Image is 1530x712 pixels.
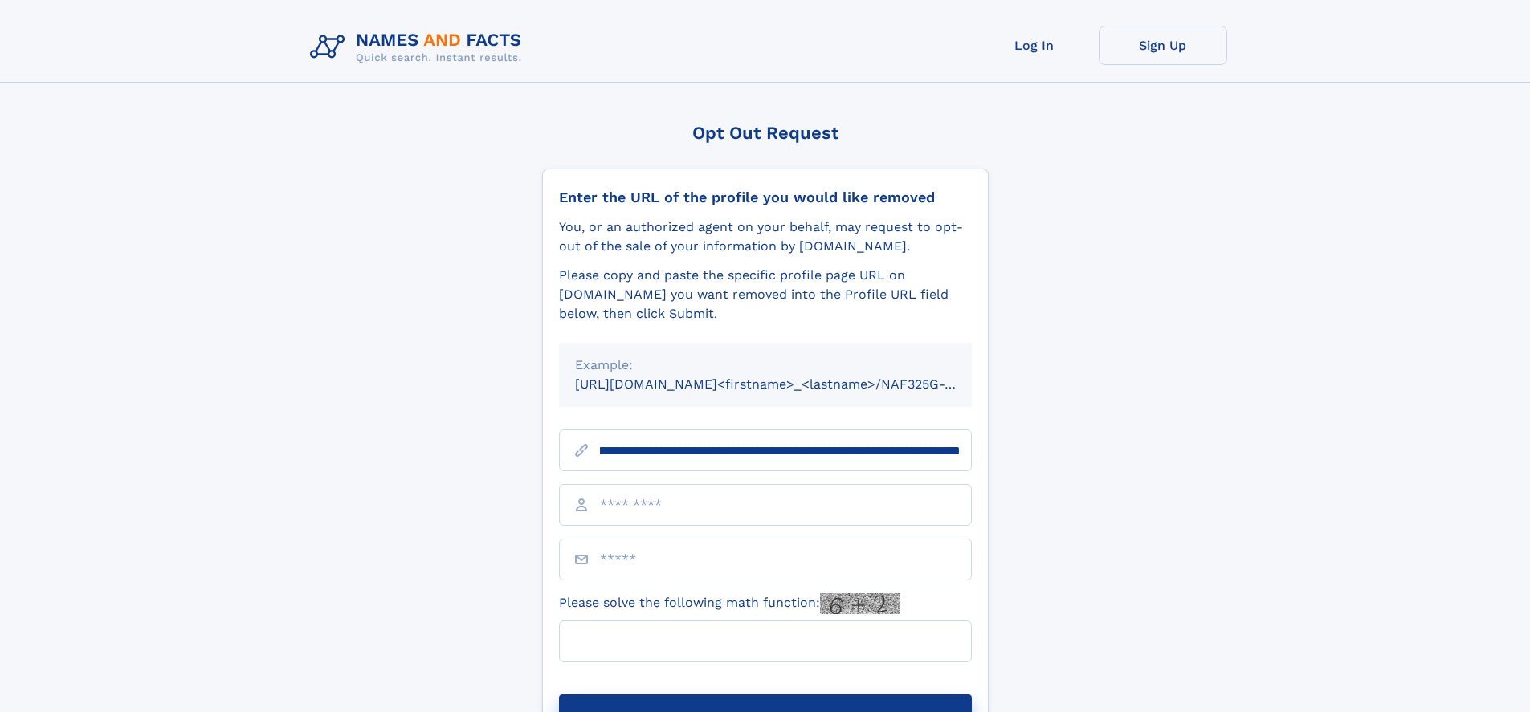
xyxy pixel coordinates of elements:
[559,266,972,323] div: Please copy and paste the specific profile page URL on [DOMAIN_NAME] you want removed into the Pr...
[970,26,1099,65] a: Log In
[304,26,535,69] img: Logo Names and Facts
[575,376,1002,392] small: [URL][DOMAIN_NAME]<firstname>_<lastname>/NAF325G-xxxxxxxx
[542,123,989,143] div: Opt Out Request
[1099,26,1227,65] a: Sign Up
[559,218,972,256] div: You, or an authorized agent on your behalf, may request to opt-out of the sale of your informatio...
[559,593,900,614] label: Please solve the following math function:
[575,356,956,375] div: Example:
[559,189,972,206] div: Enter the URL of the profile you would like removed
